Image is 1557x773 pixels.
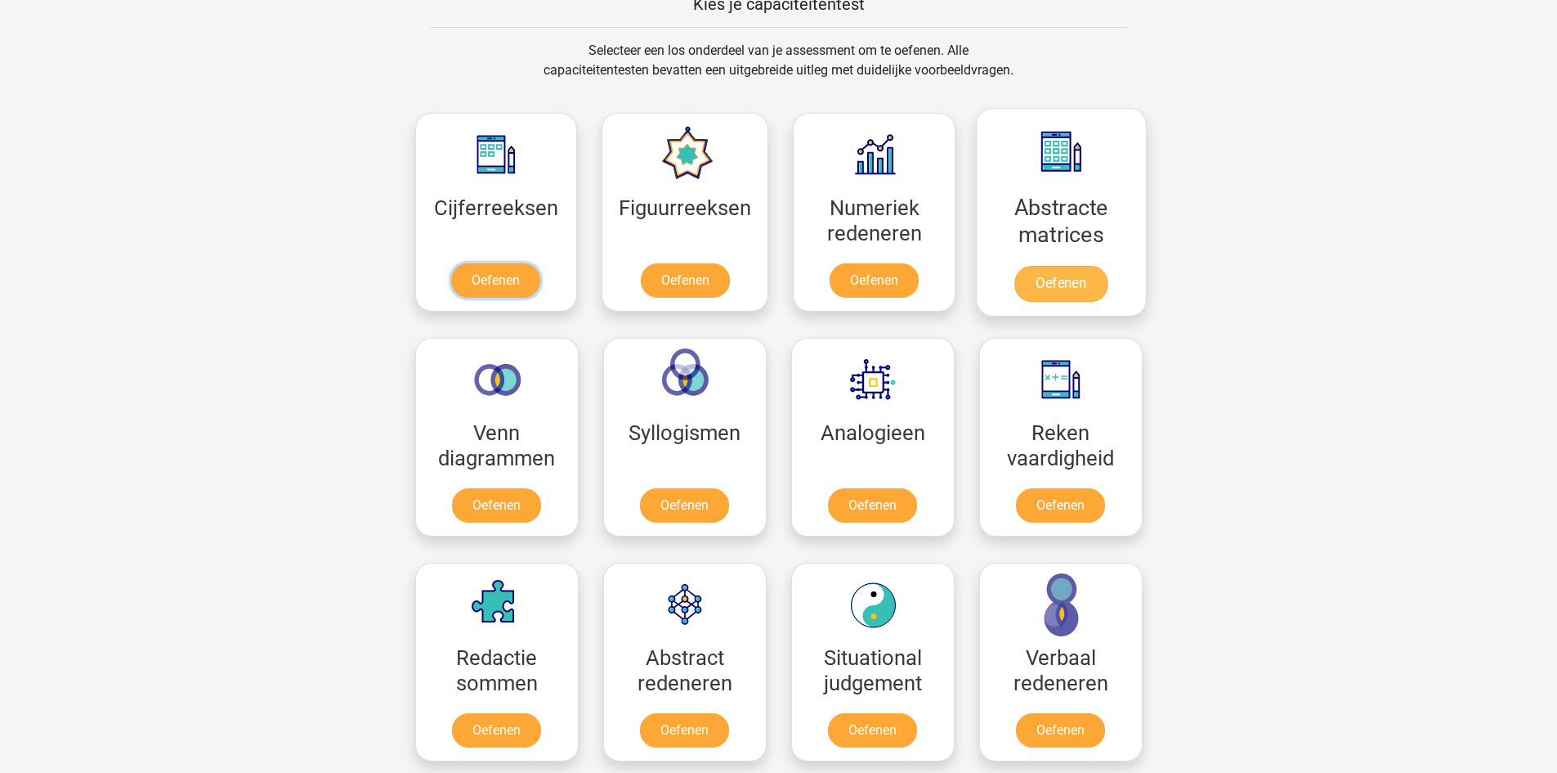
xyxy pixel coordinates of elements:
[828,488,917,523] a: Oefenen
[528,41,1029,100] div: Selecteer een los onderdeel van je assessment om te oefenen. Alle capaciteitentesten bevatten een...
[452,488,541,523] a: Oefenen
[1014,266,1107,302] a: Oefenen
[640,488,729,523] a: Oefenen
[640,713,729,748] a: Oefenen
[451,263,540,298] a: Oefenen
[452,713,541,748] a: Oefenen
[830,263,919,298] a: Oefenen
[641,263,730,298] a: Oefenen
[828,713,917,748] a: Oefenen
[1016,488,1105,523] a: Oefenen
[1016,713,1105,748] a: Oefenen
